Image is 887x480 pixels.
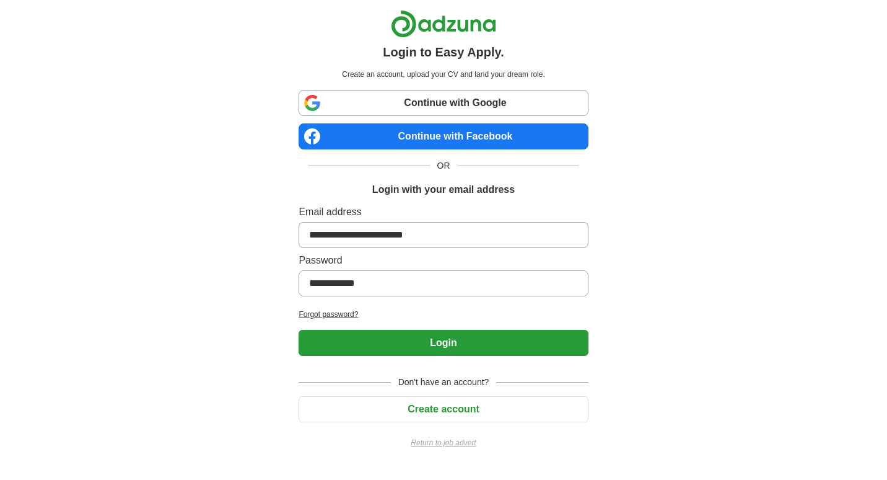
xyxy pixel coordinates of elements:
[299,253,588,268] label: Password
[299,396,588,422] button: Create account
[301,69,585,80] p: Create an account, upload your CV and land your dream role.
[299,404,588,414] a: Create account
[391,10,496,38] img: Adzuna logo
[299,437,588,448] a: Return to job advert
[391,376,497,389] span: Don't have an account?
[299,90,588,116] a: Continue with Google
[299,330,588,356] button: Login
[299,205,588,220] label: Email address
[430,159,458,172] span: OR
[372,182,515,197] h1: Login with your email address
[299,123,588,149] a: Continue with Facebook
[299,309,588,320] a: Forgot password?
[383,43,504,61] h1: Login to Easy Apply.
